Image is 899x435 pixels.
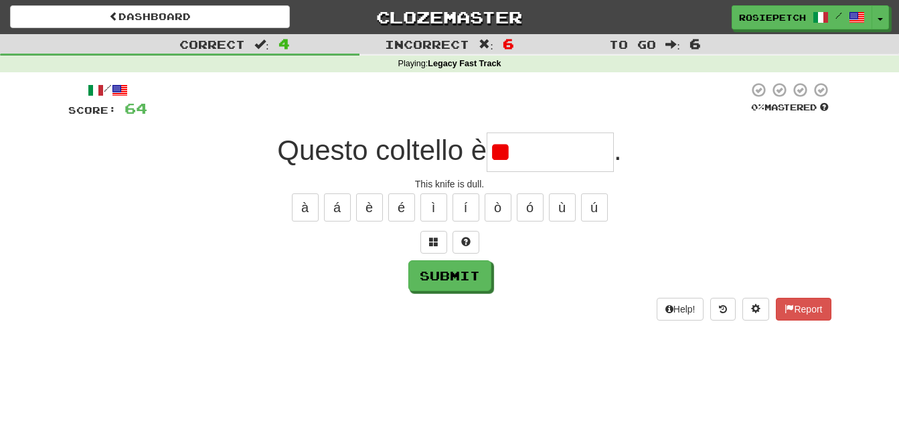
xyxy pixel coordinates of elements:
[710,298,736,321] button: Round history (alt+y)
[324,193,351,222] button: á
[388,193,415,222] button: é
[748,102,831,114] div: Mastered
[517,193,544,222] button: ó
[310,5,590,29] a: Clozemaster
[751,102,764,112] span: 0 %
[278,35,290,52] span: 4
[385,37,469,51] span: Incorrect
[835,11,842,20] span: /
[292,193,319,222] button: à
[689,35,701,52] span: 6
[428,59,501,68] strong: Legacy Fast Track
[277,135,487,166] span: Questo coltello è
[732,5,872,29] a: rosiepetch /
[609,37,656,51] span: To go
[776,298,831,321] button: Report
[739,11,806,23] span: rosiepetch
[420,193,447,222] button: ì
[479,39,493,50] span: :
[453,231,479,254] button: Single letter hint - you only get 1 per sentence and score half the points! alt+h
[503,35,514,52] span: 6
[68,104,116,116] span: Score:
[10,5,290,28] a: Dashboard
[453,193,479,222] button: í
[581,193,608,222] button: ú
[665,39,680,50] span: :
[125,100,147,116] span: 64
[254,39,269,50] span: :
[408,260,491,291] button: Submit
[420,231,447,254] button: Switch sentence to multiple choice alt+p
[179,37,245,51] span: Correct
[549,193,576,222] button: ù
[657,298,704,321] button: Help!
[68,82,147,98] div: /
[356,193,383,222] button: è
[68,177,831,191] div: This knife is dull.
[614,135,622,166] span: .
[485,193,511,222] button: ò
